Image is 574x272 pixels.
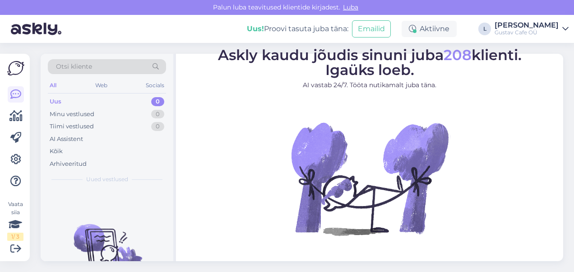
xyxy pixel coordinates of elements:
[48,80,58,91] div: All
[402,21,457,37] div: Aktiivne
[50,122,94,131] div: Tiimi vestlused
[50,110,94,119] div: Minu vestlused
[340,3,361,11] span: Luba
[495,29,559,36] div: Gustav Cafe OÜ
[247,24,264,33] b: Uus!
[50,97,61,106] div: Uus
[7,61,24,75] img: Askly Logo
[151,110,164,119] div: 0
[352,20,391,38] button: Emailid
[86,175,128,183] span: Uued vestlused
[144,80,166,91] div: Socials
[50,135,83,144] div: AI Assistent
[56,62,92,71] span: Otsi kliente
[247,23,348,34] div: Proovi tasuta juba täna:
[7,233,23,241] div: 1 / 3
[151,122,164,131] div: 0
[218,46,522,79] span: Askly kaudu jõudis sinuni juba klienti. Igaüks loeb.
[478,23,491,35] div: L
[444,46,472,64] span: 208
[93,80,109,91] div: Web
[218,80,522,90] p: AI vastab 24/7. Tööta nutikamalt juba täna.
[288,97,451,260] img: No Chat active
[495,22,559,29] div: [PERSON_NAME]
[50,147,63,156] div: Kõik
[151,97,164,106] div: 0
[495,22,569,36] a: [PERSON_NAME]Gustav Cafe OÜ
[50,159,87,169] div: Arhiveeritud
[7,200,23,241] div: Vaata siia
